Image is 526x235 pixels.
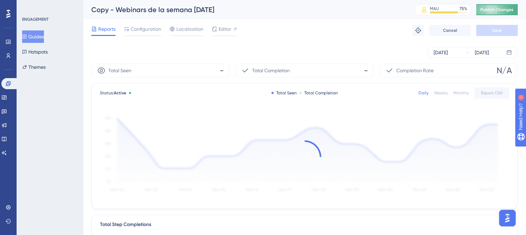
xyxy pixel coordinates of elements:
[474,87,509,98] button: Export CSV
[492,28,502,33] span: Save
[481,90,503,96] span: Export CSV
[220,65,224,76] span: -
[430,6,439,11] div: MAU
[443,28,457,33] span: Cancel
[219,25,231,33] span: Editor
[100,220,151,229] div: Total Step Completions
[476,25,518,36] button: Save
[22,61,46,73] button: Themes
[16,2,43,10] span: Need Help?
[271,90,297,96] div: Total Seen
[396,66,434,75] span: Completion Rate
[176,25,203,33] span: Localization
[418,90,428,96] div: Daily
[453,90,469,96] div: Monthly
[475,48,489,57] div: [DATE]
[429,25,471,36] button: Cancel
[48,3,50,9] div: 1
[98,25,116,33] span: Reports
[434,90,448,96] div: Weekly
[91,5,398,15] div: Copy - Webinars de la semana [DATE]
[299,90,338,96] div: Total Completion
[476,4,518,15] button: Publish Changes
[497,208,518,228] iframe: UserGuiding AI Assistant Launcher
[460,6,467,11] div: 75 %
[22,30,44,43] button: Guides
[131,25,161,33] span: Configuration
[114,91,126,95] span: Active
[497,65,512,76] span: N/A
[480,7,514,12] span: Publish Changes
[252,66,290,75] span: Total Completion
[364,65,368,76] span: -
[22,17,48,22] div: ENGAGEMENT
[100,90,126,96] span: Status:
[434,48,448,57] div: [DATE]
[22,46,48,58] button: Hotspots
[108,66,131,75] span: Total Seen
